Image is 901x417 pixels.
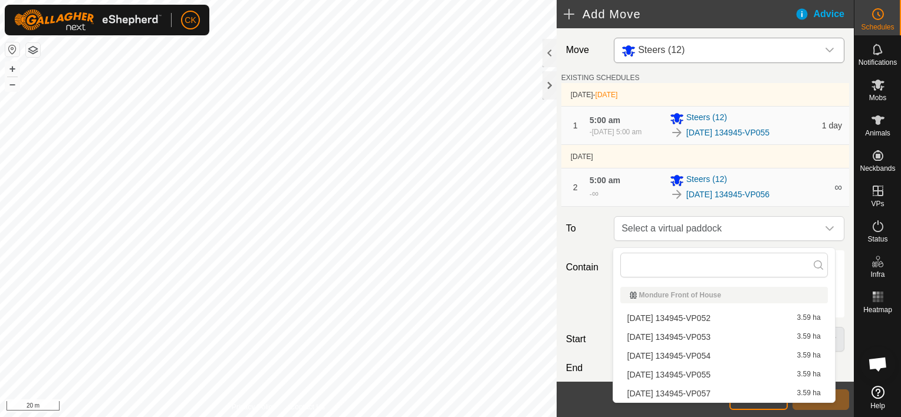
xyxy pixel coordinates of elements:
[860,165,895,172] span: Neckbands
[871,200,884,207] span: VPs
[564,7,795,21] h2: Add Move
[863,306,892,313] span: Heatmap
[573,183,578,192] span: 2
[561,38,609,63] label: Move
[620,366,828,383] li: 2025-08-17 134945-VP055
[630,292,818,299] div: Mondure Front of House
[620,309,828,327] li: 2025-08-17 134945-VP052
[593,91,618,99] span: -
[870,271,884,278] span: Infra
[797,352,821,360] span: 3.59 ha
[232,402,276,412] a: Privacy Policy
[185,14,196,27] span: CK
[795,7,854,21] div: Advice
[638,45,685,55] span: Steers (12)
[5,42,19,57] button: Reset Map
[620,328,828,346] li: 2025-08-17 134945-VP053
[561,72,640,83] label: EXISTING SCHEDULES
[627,370,711,379] span: [DATE] 134945-VP055
[670,187,684,201] img: To
[861,24,894,31] span: Schedules
[590,176,620,185] span: 5:00 am
[870,402,885,409] span: Help
[590,127,642,137] div: -
[590,115,620,125] span: 5:00 am
[860,346,896,382] div: Open chat
[561,332,609,346] label: Start
[686,173,727,187] span: Steers (12)
[627,333,711,341] span: [DATE] 134945-VP053
[571,91,593,99] span: [DATE]
[797,370,821,379] span: 3.59 ha
[627,389,711,398] span: [DATE] 134945-VP057
[686,127,770,139] a: [DATE] 134945-VP055
[5,77,19,91] button: –
[869,94,886,101] span: Mobs
[818,217,841,240] div: dropdown trigger
[617,217,818,240] span: Select a virtual paddock
[818,38,841,62] div: dropdown trigger
[5,62,19,76] button: +
[670,125,684,140] img: To
[613,282,835,402] ul: Option List
[561,260,609,274] label: Contain
[596,91,618,99] span: [DATE]
[290,402,325,412] a: Contact Us
[797,333,821,341] span: 3.59 ha
[617,38,818,62] span: Steers
[627,352,711,360] span: [DATE] 134945-VP054
[797,314,821,322] span: 3.59 ha
[834,181,842,193] span: ∞
[859,59,897,66] span: Notifications
[592,128,642,136] span: [DATE] 5:00 am
[822,121,842,130] span: 1 day
[561,216,609,241] label: To
[592,188,599,198] span: ∞
[590,187,599,201] div: -
[561,361,609,375] label: End
[797,389,821,398] span: 3.59 ha
[627,314,711,322] span: [DATE] 134945-VP052
[573,121,578,130] span: 1
[865,130,890,137] span: Animals
[620,385,828,402] li: 2025-08-17 134945-VP057
[686,111,727,125] span: Steers (12)
[14,9,162,31] img: Gallagher Logo
[571,153,593,161] span: [DATE]
[620,347,828,365] li: 2025-08-17 134945-VP054
[686,188,770,201] a: [DATE] 134945-VP056
[854,381,901,414] a: Help
[867,236,887,243] span: Status
[26,43,40,57] button: Map Layers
